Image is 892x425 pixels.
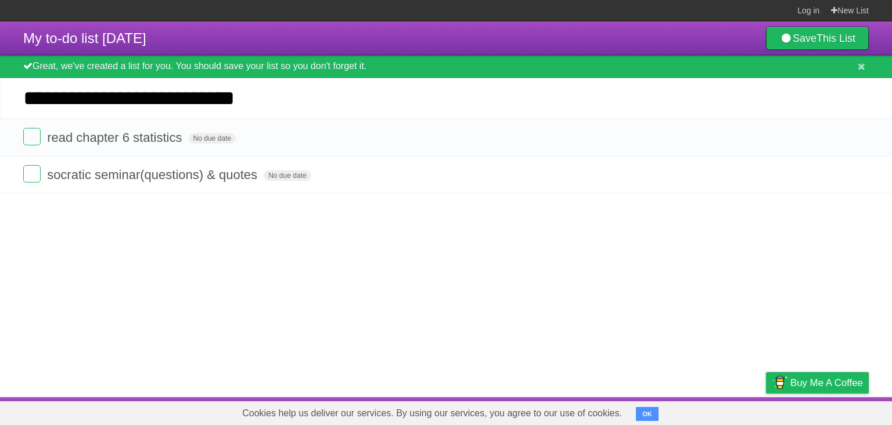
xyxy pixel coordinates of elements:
img: Buy me a coffee [772,373,787,392]
a: Developers [650,400,697,422]
span: Buy me a coffee [790,373,863,393]
a: Suggest a feature [796,400,869,422]
button: OK [636,407,659,421]
span: Cookies help us deliver our services. By using our services, you agree to our use of cookies. [231,402,634,425]
a: Buy me a coffee [766,372,869,394]
a: Terms [711,400,737,422]
label: Done [23,128,41,145]
label: Done [23,165,41,183]
span: No due date [264,170,311,181]
span: No due date [189,133,236,144]
span: My to-do list [DATE] [23,30,146,46]
b: This List [817,33,855,44]
span: read chapter 6 statistics [47,130,185,145]
a: SaveThis List [766,27,869,50]
a: About [612,400,636,422]
a: Privacy [751,400,781,422]
span: socratic seminar(questions) & quotes [47,167,260,182]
